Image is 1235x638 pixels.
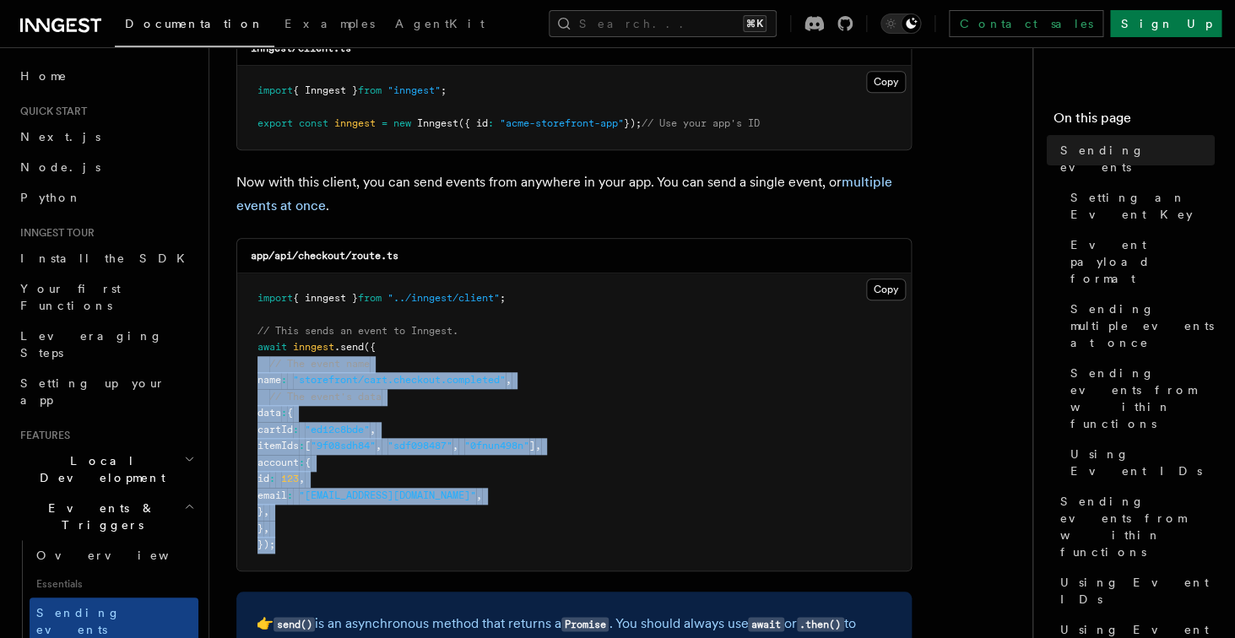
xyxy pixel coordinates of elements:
[20,160,100,174] span: Node.js
[311,440,376,451] span: "9f08sdh84"
[14,152,198,182] a: Node.js
[488,117,494,129] span: :
[393,117,411,129] span: new
[1110,10,1221,37] a: Sign Up
[263,506,269,517] span: ,
[257,292,293,304] span: import
[387,292,500,304] span: "../inngest/client"
[1070,189,1215,223] span: Setting an Event Key
[30,540,198,570] a: Overview
[949,10,1103,37] a: Contact sales
[257,538,275,550] span: });
[358,292,382,304] span: from
[257,84,293,96] span: import
[305,440,311,451] span: [
[36,606,121,636] span: Sending events
[20,251,195,265] span: Install the SDK
[500,117,624,129] span: "acme-storefront-app"
[14,452,184,486] span: Local Development
[441,84,447,96] span: ;
[30,570,198,597] span: Essentials
[236,174,892,214] a: multiple events at once
[382,117,387,129] span: =
[299,117,328,129] span: const
[535,440,541,451] span: ,
[305,457,311,468] span: {
[257,440,299,451] span: itemIds
[125,17,264,30] span: Documentation
[334,341,364,353] span: .send
[14,273,198,321] a: Your first Functions
[257,489,287,501] span: email
[293,341,334,353] span: inngest
[14,500,184,533] span: Events & Triggers
[14,122,198,152] a: Next.js
[14,226,95,240] span: Inngest tour
[14,429,70,442] span: Features
[257,457,299,468] span: account
[274,617,315,631] code: send()
[36,549,210,562] span: Overview
[269,473,275,484] span: :
[257,374,281,386] span: name
[14,446,198,493] button: Local Development
[880,14,921,34] button: Toggle dark mode
[14,61,198,91] a: Home
[624,117,642,129] span: });
[549,10,777,37] button: Search...⌘K
[358,84,382,96] span: from
[1064,230,1215,294] a: Event payload format
[299,440,305,451] span: :
[293,424,299,435] span: :
[14,105,87,118] span: Quick start
[269,358,370,370] span: // The event name
[305,424,370,435] span: "ed12c8bde"
[20,191,82,204] span: Python
[299,489,476,501] span: "[EMAIL_ADDRESS][DOMAIN_NAME]"
[257,117,293,129] span: export
[1060,142,1215,176] span: Sending events
[287,489,293,501] span: :
[257,522,263,534] span: }
[263,522,269,534] span: ,
[1064,294,1215,358] a: Sending multiple events at once
[1060,574,1215,608] span: Using Event IDs
[257,473,269,484] span: id
[1060,493,1215,560] span: Sending events from within functions
[1064,182,1215,230] a: Setting an Event Key
[14,368,198,415] a: Setting up your app
[251,42,351,54] code: inngest/client.ts
[299,457,305,468] span: :
[281,473,299,484] span: 123
[293,292,358,304] span: { inngest }
[1070,236,1215,287] span: Event payload format
[257,506,263,517] span: }
[387,440,452,451] span: "sdf098487"
[115,5,274,47] a: Documentation
[251,250,398,262] code: app/api/checkout/route.ts
[866,278,906,300] button: Copy
[20,68,68,84] span: Home
[14,321,198,368] a: Leveraging Steps
[1070,446,1215,479] span: Using Event IDs
[293,374,506,386] span: "storefront/cart.checkout.completed"
[1054,135,1215,182] a: Sending events
[334,117,376,129] span: inngest
[797,617,844,631] code: .then()
[500,292,506,304] span: ;
[257,341,287,353] span: await
[866,71,906,93] button: Copy
[284,17,375,30] span: Examples
[257,407,281,419] span: data
[236,170,912,218] p: Now with this client, you can send events from anywhere in your app. You can send a single event,...
[1054,108,1215,135] h4: On this page
[370,424,376,435] span: ,
[20,376,165,407] span: Setting up your app
[257,424,293,435] span: cartId
[464,440,529,451] span: "0fnun498n"
[1070,365,1215,432] span: Sending events from within functions
[1054,486,1215,567] a: Sending events from within functions
[293,84,358,96] span: { Inngest }
[1064,358,1215,439] a: Sending events from within functions
[281,407,287,419] span: :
